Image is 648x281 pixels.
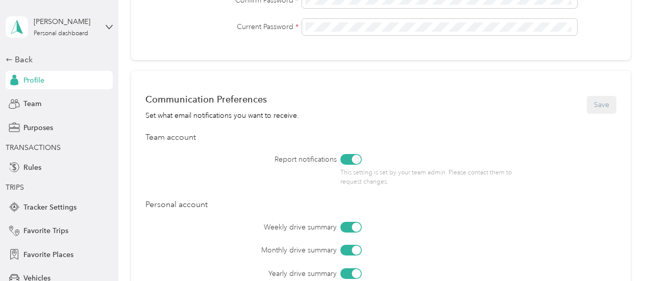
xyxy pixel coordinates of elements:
[340,168,513,186] p: This setting is set by your team admin. Please contact them to request changes.
[145,132,616,144] div: Team account
[145,110,299,121] div: Set what email notifications you want to receive.
[203,222,337,233] label: Weekly drive summary
[145,199,616,211] div: Personal account
[203,245,337,256] label: Monthly drive summary
[23,75,44,86] span: Profile
[591,224,648,281] iframe: Everlance-gr Chat Button Frame
[145,94,299,105] div: Communication Preferences
[203,268,337,279] label: Yearly drive summary
[23,162,41,173] span: Rules
[23,249,73,260] span: Favorite Places
[145,21,299,32] label: Current Password
[6,54,108,66] div: Back
[23,202,77,213] span: Tracker Settings
[203,154,337,165] label: Report notifications
[23,225,68,236] span: Favorite Trips
[34,16,97,27] div: [PERSON_NAME]
[6,143,61,152] span: TRANSACTIONS
[34,31,88,37] div: Personal dashboard
[6,183,24,192] span: TRIPS
[23,122,53,133] span: Purposes
[23,98,41,109] span: Team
